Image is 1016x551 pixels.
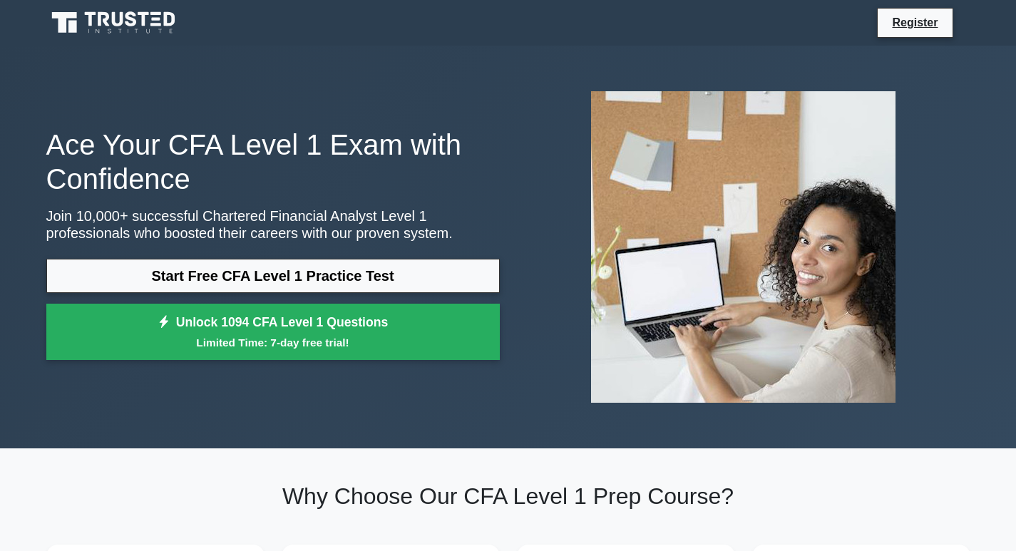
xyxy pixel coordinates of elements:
[883,14,946,31] a: Register
[46,207,500,242] p: Join 10,000+ successful Chartered Financial Analyst Level 1 professionals who boosted their caree...
[46,304,500,361] a: Unlock 1094 CFA Level 1 QuestionsLimited Time: 7-day free trial!
[46,128,500,196] h1: Ace Your CFA Level 1 Exam with Confidence
[64,334,482,351] small: Limited Time: 7-day free trial!
[46,259,500,293] a: Start Free CFA Level 1 Practice Test
[46,483,970,510] h2: Why Choose Our CFA Level 1 Prep Course?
